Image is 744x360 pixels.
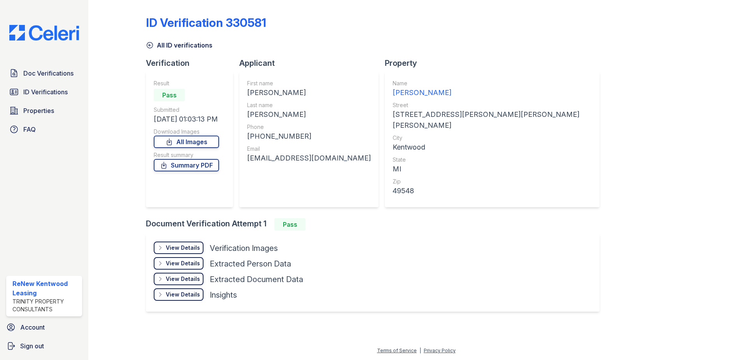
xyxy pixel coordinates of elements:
div: [STREET_ADDRESS][PERSON_NAME][PERSON_NAME][PERSON_NAME] [393,109,592,131]
div: Property [385,58,606,69]
div: ReNew Kentwood Leasing [12,279,79,298]
span: Sign out [20,341,44,351]
div: Street [393,101,592,109]
div: [PERSON_NAME] [247,109,371,120]
div: Verification [146,58,239,69]
a: ID Verifications [6,84,82,100]
div: Zip [393,178,592,185]
a: Privacy Policy [424,348,456,353]
div: Email [247,145,371,153]
div: [DATE] 01:03:13 PM [154,114,219,125]
div: Phone [247,123,371,131]
div: [PERSON_NAME] [247,87,371,98]
a: Summary PDF [154,159,219,171]
div: Insights [210,289,237,300]
div: Submitted [154,106,219,114]
div: Pass [274,218,305,231]
div: ID Verification 330581 [146,16,266,30]
a: Sign out [3,338,85,354]
div: City [393,134,592,142]
a: Account [3,319,85,335]
span: ID Verifications [23,87,68,97]
a: All ID verifications [146,41,212,50]
div: Download Images [154,128,219,136]
span: Doc Verifications [23,69,74,78]
div: Kentwood [393,142,592,153]
div: View Details [166,291,200,298]
span: Properties [23,106,54,115]
div: MI [393,164,592,175]
img: CE_Logo_Blue-a8612792a0a2168367f1c8372b55b34899dd931a85d93a1a3d3e32e68fde9ad4.png [3,25,85,41]
div: State [393,156,592,164]
div: First name [247,79,371,87]
a: All Images [154,136,219,148]
div: Extracted Person Data [210,258,291,269]
div: [PERSON_NAME] [393,87,592,98]
div: Pass [154,89,185,101]
div: [EMAIL_ADDRESS][DOMAIN_NAME] [247,153,371,164]
div: Result summary [154,151,219,159]
div: View Details [166,259,200,267]
div: [PHONE_NUMBER] [247,131,371,142]
div: Name [393,79,592,87]
div: View Details [166,244,200,252]
span: Account [20,323,45,332]
div: Result [154,79,219,87]
a: Name [PERSON_NAME] [393,79,592,98]
div: View Details [166,275,200,283]
div: Applicant [239,58,385,69]
div: Last name [247,101,371,109]
span: FAQ [23,125,36,134]
div: 49548 [393,185,592,196]
div: Verification Images [210,243,278,254]
div: | [419,348,421,353]
div: Trinity Property Consultants [12,298,79,313]
a: Terms of Service [377,348,417,353]
a: Properties [6,103,82,118]
div: Extracted Document Data [210,274,303,285]
a: Doc Verifications [6,65,82,81]
a: FAQ [6,122,82,137]
div: Document Verification Attempt 1 [146,218,606,231]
